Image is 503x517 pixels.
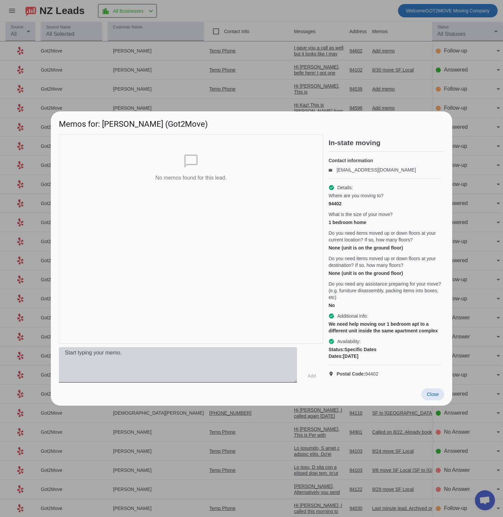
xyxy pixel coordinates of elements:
[328,219,441,226] div: 1 bedroom home
[328,185,334,191] mat-icon: check_circle
[328,168,336,172] mat-icon: email
[328,139,444,146] h2: In-state moving
[328,371,336,377] mat-icon: location_on
[337,338,361,345] span: Availability:
[328,338,334,344] mat-icon: check_circle
[328,157,441,164] h4: Contact information
[336,371,378,377] span: 94402
[328,270,441,277] div: None (unit is on the ground floor)
[328,211,392,218] span: What is the size of your move?
[328,244,441,251] div: None (unit is on the ground floor)
[328,281,441,301] span: Do you need any assistance preparing for your move? (e.g. furniture disassembly, packing items in...
[183,153,199,169] mat-icon: chat_bubble_outline
[51,111,452,134] h1: Memos for: [PERSON_NAME] (Got2Move)
[328,353,441,359] div: [DATE]
[328,230,441,243] span: Do you need items moved up or down floors at your current location? If so, how many floors?
[427,392,439,397] span: Close
[155,175,226,181] p: No memos found for this lead.
[328,347,344,352] strong: Status:
[337,313,368,319] span: Additional info:
[328,346,441,353] div: Specific Dates
[328,313,334,319] mat-icon: check_circle
[328,321,441,334] div: We need help moving our 1 bedroom apt to a different unit inside the same apartment complex
[336,371,365,377] strong: Postal Code:
[336,167,416,173] a: [EMAIL_ADDRESS][DOMAIN_NAME]
[337,184,353,191] span: Details:
[328,200,441,207] div: 94402
[328,192,383,199] span: Where are you moving to?
[328,353,343,359] strong: Dates:
[328,255,441,269] span: Do you need items moved up or down floors at your destination? If so, how many floors?
[328,302,441,309] div: No
[421,388,444,400] button: Close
